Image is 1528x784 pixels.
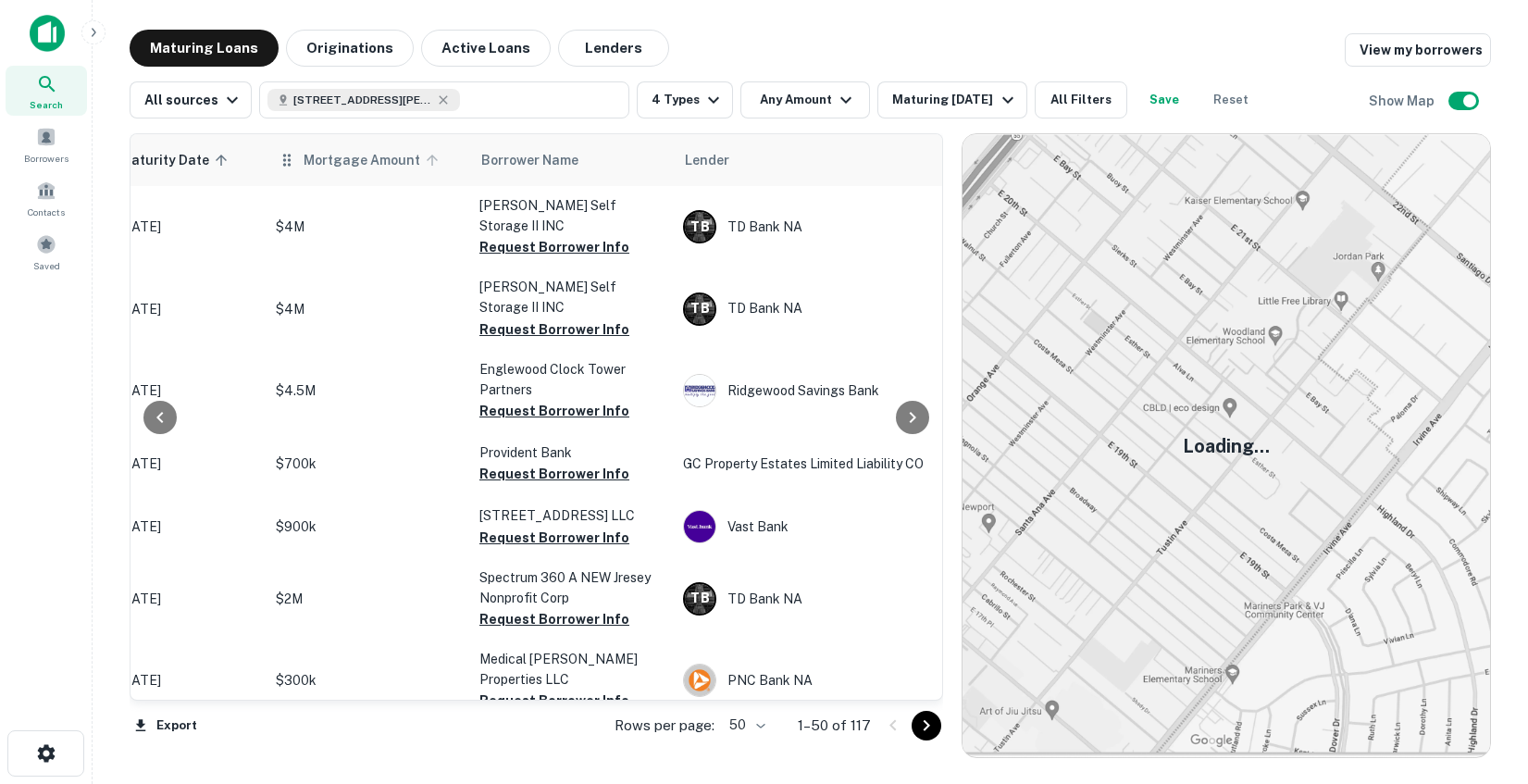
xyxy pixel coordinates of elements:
[6,119,87,169] a: Borrowers
[479,442,665,463] p: Provident Bank
[470,134,674,186] th: Borrower Name
[479,567,665,608] p: Spectrum 360 A NEW Jresey Nonprofit Corp
[276,217,461,237] p: $4M
[674,134,970,186] th: Lender
[479,463,629,485] button: Request Borrower Info
[912,711,941,740] button: Go to next page
[1435,636,1528,725] iframe: Chat Widget
[1345,33,1491,67] a: View my borrowers
[684,665,715,696] img: picture
[1201,81,1261,118] button: Reset
[479,195,665,236] p: [PERSON_NAME] Self Storage II INC
[421,30,551,67] button: Active Loans
[684,511,715,542] img: picture
[1183,432,1270,460] h5: Loading...
[1035,81,1127,118] button: All Filters
[276,516,461,537] p: $900k
[683,582,961,616] div: TD Bank NA
[276,380,461,401] p: $4.5M
[892,89,1018,111] div: Maturing [DATE]
[722,712,768,739] div: 50
[479,527,629,549] button: Request Borrower Info
[30,97,63,112] span: Search
[28,205,65,219] span: Contacts
[24,151,68,166] span: Borrowers
[1135,81,1194,118] button: Save your search to get updates of matches that match your search criteria.
[276,299,461,319] p: $4M
[877,81,1026,118] button: Maturing [DATE]
[683,292,961,326] div: TD Bank NA
[690,218,709,237] p: T B
[558,30,669,67] button: Lenders
[683,510,961,543] div: Vast Bank
[798,715,871,737] p: 1–50 of 117
[144,89,243,111] div: All sources
[479,505,665,526] p: [STREET_ADDRESS] LLC
[1369,91,1437,111] h6: Show Map
[286,30,414,67] button: Originations
[963,134,1490,757] img: map-placeholder.webp
[479,359,665,400] p: Englewood Clock Tower Partners
[683,454,961,474] p: GC Property Estates Limited Liability CO
[479,690,629,712] button: Request Borrower Info
[479,277,665,317] p: [PERSON_NAME] Self Storage II INC
[33,258,60,273] span: Saved
[130,712,202,740] button: Export
[637,81,733,118] button: 4 Types
[479,608,629,630] button: Request Borrower Info
[130,81,252,118] button: All sources
[6,227,87,277] a: Saved
[479,318,629,341] button: Request Borrower Info
[615,715,714,737] p: Rows per page:
[479,400,629,422] button: Request Borrower Info
[683,374,961,407] div: Ridgewood Savings Bank
[740,81,870,118] button: Any Amount
[276,589,461,609] p: $2M
[683,664,961,697] div: PNC Bank NA
[259,81,629,118] button: [STREET_ADDRESS][PERSON_NAME]
[276,670,461,691] p: $300k
[6,173,87,223] a: Contacts
[683,210,961,243] div: TD Bank NA
[304,149,444,171] span: Mortgage Amount
[481,149,578,171] span: Borrower Name
[267,134,470,186] th: Mortgage Amount
[479,236,629,258] button: Request Borrower Info
[6,66,87,116] a: Search
[690,589,709,608] p: T B
[684,375,715,406] img: picture
[293,92,432,108] span: [STREET_ADDRESS][PERSON_NAME]
[276,454,461,474] p: $700k
[130,30,279,67] button: Maturing Loans
[479,649,665,690] p: Medical [PERSON_NAME] Properties LLC
[690,299,709,318] p: T B
[685,149,729,171] span: Lender
[30,15,65,52] img: capitalize-icon.png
